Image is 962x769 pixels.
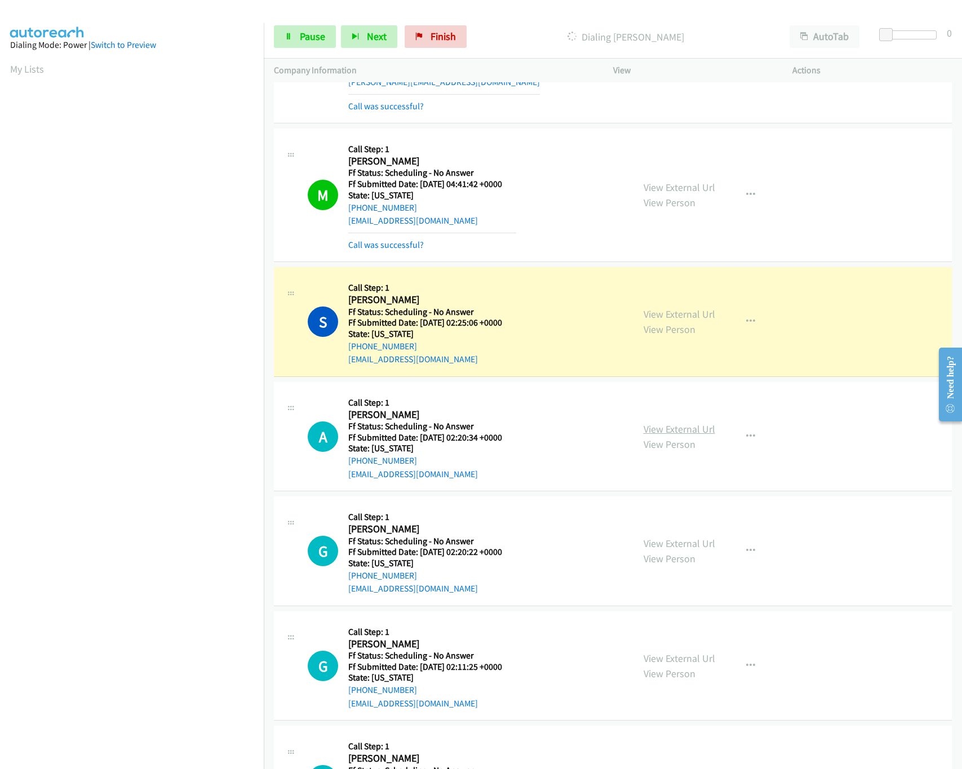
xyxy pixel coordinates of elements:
h5: Ff Status: Scheduling - No Answer [348,306,516,318]
span: Next [367,30,387,43]
a: Call was successful? [348,239,424,250]
a: Pause [274,25,336,48]
h5: Call Step: 1 [348,741,516,752]
a: View External Url [644,537,715,550]
a: [EMAIL_ADDRESS][DOMAIN_NAME] [348,698,478,709]
div: Dialing Mode: Power | [10,38,254,52]
p: View [613,64,773,77]
a: [PHONE_NUMBER] [348,341,417,352]
h5: Call Step: 1 [348,626,516,638]
h5: State: [US_STATE] [348,328,516,340]
h5: State: [US_STATE] [348,443,516,454]
a: View Person [644,438,695,451]
h5: Call Step: 1 [348,144,516,155]
h5: Ff Submitted Date: [DATE] 02:25:06 +0000 [348,317,516,328]
a: Finish [405,25,467,48]
a: [PHONE_NUMBER] [348,570,417,581]
a: [PERSON_NAME][EMAIL_ADDRESS][DOMAIN_NAME] [348,77,540,87]
h2: [PERSON_NAME] [348,752,516,765]
div: The call is yet to be attempted [308,651,338,681]
h5: Ff Status: Scheduling - No Answer [348,650,516,661]
h1: M [308,180,338,210]
p: Actions [792,64,952,77]
a: Call was successful? [348,101,424,112]
a: [PHONE_NUMBER] [348,684,417,695]
a: [EMAIL_ADDRESS][DOMAIN_NAME] [348,215,478,226]
a: [EMAIL_ADDRESS][DOMAIN_NAME] [348,583,478,594]
button: Next [341,25,397,48]
a: View Person [644,196,695,209]
p: Dialing [PERSON_NAME] [482,29,769,45]
h1: G [308,536,338,566]
h1: S [308,306,338,337]
h5: Ff Submitted Date: [DATE] 02:20:22 +0000 [348,546,516,558]
div: 0 [947,25,952,41]
h1: G [308,651,338,681]
a: View External Url [644,652,715,665]
h5: Call Step: 1 [348,397,516,408]
h5: Call Step: 1 [348,512,516,523]
a: [PHONE_NUMBER] [348,202,417,213]
h5: State: [US_STATE] [348,672,516,683]
a: View Person [644,323,695,336]
span: Pause [300,30,325,43]
a: [EMAIL_ADDRESS][DOMAIN_NAME] [348,469,478,479]
h5: State: [US_STATE] [348,558,516,569]
h2: [PERSON_NAME] [348,408,516,421]
a: View Person [644,667,695,680]
h1: A [308,421,338,452]
a: View External Url [644,423,715,435]
h5: Ff Status: Scheduling - No Answer [348,421,516,432]
button: AutoTab [790,25,859,48]
div: Delay between calls (in seconds) [885,30,937,39]
a: Switch to Preview [91,39,156,50]
a: My Lists [10,63,44,75]
h5: Ff Status: Scheduling - No Answer [348,167,516,179]
div: The call is yet to be attempted [308,421,338,452]
h2: [PERSON_NAME] [348,523,516,536]
a: View Person [644,552,695,565]
h5: Call Step: 1 [348,282,516,294]
span: Finish [431,30,456,43]
h2: [PERSON_NAME] [348,638,516,651]
iframe: Dialpad [10,87,264,622]
a: [PHONE_NUMBER] [348,455,417,466]
h5: Ff Submitted Date: [DATE] 02:20:34 +0000 [348,432,516,443]
h5: Ff Submitted Date: [DATE] 04:41:42 +0000 [348,179,516,190]
div: The call is yet to be attempted [308,536,338,566]
a: [EMAIL_ADDRESS][DOMAIN_NAME] [348,354,478,365]
a: View External Url [644,308,715,321]
h5: Ff Submitted Date: [DATE] 02:11:25 +0000 [348,661,516,673]
a: View External Url [644,181,715,194]
h5: Ff Status: Scheduling - No Answer [348,536,516,547]
p: Company Information [274,64,593,77]
h2: [PERSON_NAME] [348,294,516,306]
iframe: Resource Center [930,340,962,429]
h5: State: [US_STATE] [348,190,516,201]
h2: [PERSON_NAME] [348,155,516,168]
